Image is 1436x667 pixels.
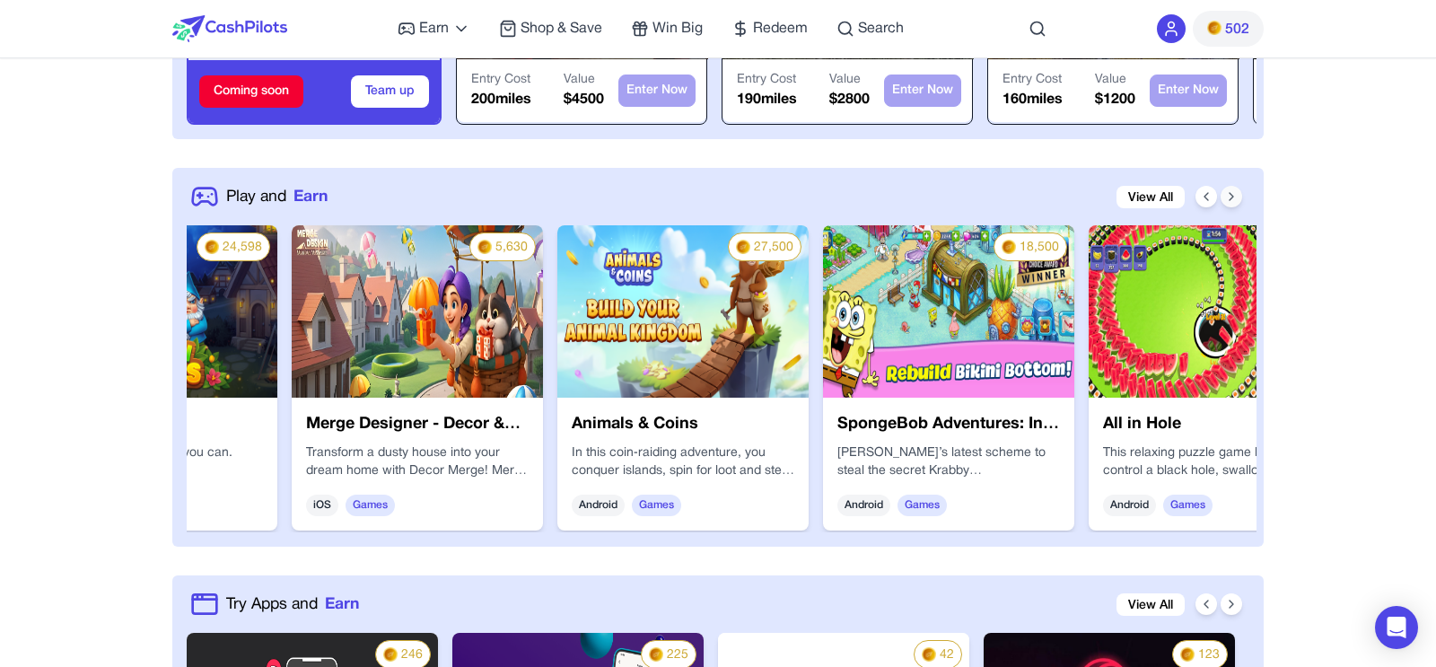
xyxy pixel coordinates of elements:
[837,444,1060,480] p: [PERSON_NAME]’s latest scheme to steal the secret Krabby [PERSON_NAME] Formula has backfired in a...
[346,495,395,516] span: Games
[292,225,543,398] img: 46a43527-fab0-49c9-8ed1-17a9e39951a8.jpeg
[521,18,602,39] span: Shop & Save
[829,89,870,110] p: $ 2800
[1002,240,1016,254] img: PMs
[306,444,529,480] p: Transform a dusty house into your dream home with Decor Merge! Merge items, renovate rooms, and r...
[419,18,449,39] span: Earn
[564,89,604,110] p: $ 4500
[471,89,531,110] p: 200 miles
[922,647,936,662] img: PMs
[1103,495,1156,516] span: Android
[325,592,359,616] span: Earn
[306,495,338,516] span: iOS
[1163,495,1213,516] span: Games
[823,225,1074,398] img: XM8rAs3C3viL.png
[172,15,287,42] img: CashPilots Logo
[226,592,318,616] span: Try Apps and
[940,646,954,664] span: 42
[495,239,528,257] span: 5,630
[351,75,429,108] button: Team up
[837,495,890,516] span: Android
[897,495,947,516] span: Games
[398,18,470,39] a: Earn
[736,240,750,254] img: PMs
[632,495,681,516] span: Games
[471,71,531,89] p: Entry Cost
[1150,75,1227,107] button: Enter Now
[1207,21,1221,35] img: PMs
[226,185,286,208] span: Play and
[836,18,904,39] a: Search
[223,239,262,257] span: 24,598
[1225,19,1249,40] span: 502
[667,646,688,664] span: 225
[652,18,703,39] span: Win Big
[557,225,809,398] img: e7LpnxnaeNCM.png
[572,412,794,437] h3: Animals & Coins
[618,75,696,107] button: Enter Now
[477,240,492,254] img: PMs
[1003,89,1063,110] p: 160 miles
[1375,606,1418,649] div: Open Intercom Messenger
[884,75,961,107] button: Enter Now
[737,71,797,89] p: Entry Cost
[837,412,1060,437] h3: SpongeBob Adventures: In A Jam
[731,18,808,39] a: Redeem
[383,647,398,662] img: PMs
[293,185,328,208] span: Earn
[1103,412,1326,437] h3: All in Hole
[199,75,303,108] div: Coming soon
[499,18,602,39] a: Shop & Save
[1116,593,1185,616] a: View All
[226,592,359,616] a: Try Apps andEarn
[401,646,423,664] span: 246
[226,185,328,208] a: Play andEarn
[564,71,604,89] p: Value
[649,647,663,662] img: PMs
[1003,71,1063,89] p: Entry Cost
[1095,89,1135,110] p: $ 1200
[754,239,793,257] span: 27,500
[1089,225,1340,398] img: bvG9Mljbd7JH.png
[1193,11,1264,47] button: PMs502
[1116,186,1185,208] a: View All
[1095,71,1135,89] p: Value
[829,71,870,89] p: Value
[1198,646,1220,664] span: 123
[737,89,797,110] p: 190 miles
[858,18,904,39] span: Search
[631,18,703,39] a: Win Big
[306,412,529,437] h3: Merge Designer - Decor & Story
[572,444,794,480] p: In this coin‑raiding adventure, you conquer islands, spin for loot and steal coins from friends t...
[753,18,808,39] span: Redeem
[1020,239,1059,257] span: 18,500
[1103,444,1326,480] p: This relaxing puzzle game lets you control a black hole, swallowing objects and sorting them to c...
[572,495,625,516] span: Android
[1180,647,1195,662] img: PMs
[205,240,219,254] img: PMs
